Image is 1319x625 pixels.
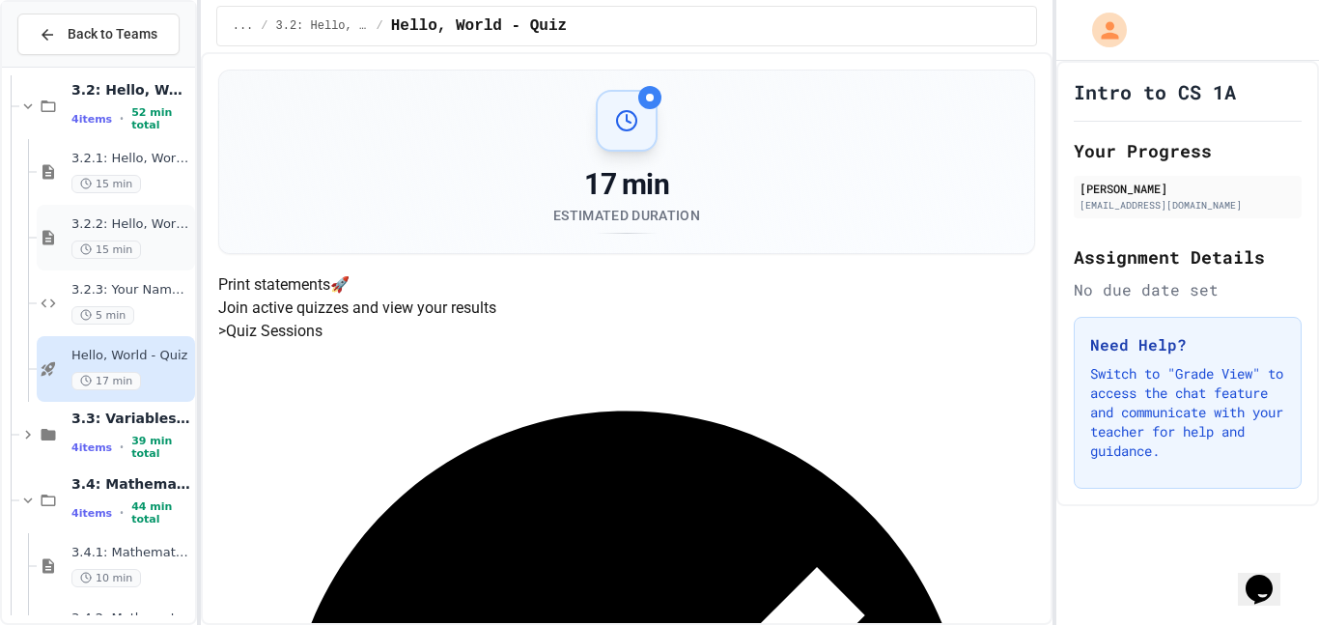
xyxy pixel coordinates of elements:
[71,113,112,126] span: 4 items
[261,18,267,34] span: /
[1090,364,1285,461] p: Switch to "Grade View" to access the chat feature and communicate with your teacher for help and ...
[1090,333,1285,356] h3: Need Help?
[71,81,191,99] span: 3.2: Hello, World!
[71,475,191,493] span: 3.4: Mathematical Operators
[71,507,112,520] span: 4 items
[1072,8,1132,52] div: My Account
[68,24,157,44] span: Back to Teams
[120,505,124,521] span: •
[1074,278,1302,301] div: No due date set
[1080,198,1296,213] div: [EMAIL_ADDRESS][DOMAIN_NAME]
[1238,548,1300,606] iframe: chat widget
[17,14,180,55] button: Back to Teams
[71,175,141,193] span: 15 min
[120,111,124,127] span: •
[71,241,141,259] span: 15 min
[71,569,141,587] span: 10 min
[71,151,191,167] span: 3.2.1: Hello, World!
[1080,180,1296,197] div: [PERSON_NAME]
[218,273,1036,297] h4: Print statements 🚀
[1074,78,1236,105] h1: Intro to CS 1A
[71,216,191,233] span: 3.2.2: Hello, World! - Review
[71,441,112,454] span: 4 items
[218,320,1036,343] h5: > Quiz Sessions
[233,18,254,34] span: ...
[120,440,124,455] span: •
[377,18,383,34] span: /
[71,545,191,561] span: 3.4.1: Mathematical Operators
[131,106,191,131] span: 52 min total
[71,410,191,427] span: 3.3: Variables and Data Types
[391,14,567,38] span: Hello, World - Quiz
[1074,243,1302,270] h2: Assignment Details
[71,372,141,390] span: 17 min
[553,206,700,225] div: Estimated Duration
[131,500,191,526] span: 44 min total
[218,297,1036,320] p: Join active quizzes and view your results
[71,306,134,325] span: 5 min
[131,435,191,460] span: 39 min total
[276,18,369,34] span: 3.2: Hello, World!
[553,167,700,202] div: 17 min
[71,348,191,364] span: Hello, World - Quiz
[71,282,191,298] span: 3.2.3: Your Name and Favorite Movie
[1074,137,1302,164] h2: Your Progress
